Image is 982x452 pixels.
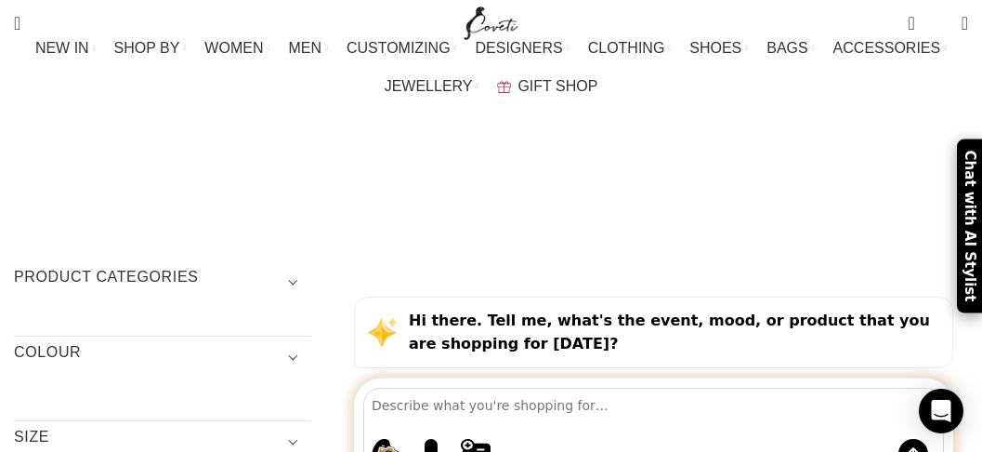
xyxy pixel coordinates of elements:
[476,30,570,67] a: DESIGNERS
[919,389,963,433] div: Open Intercom Messenger
[385,68,479,105] a: JEWELLERY
[114,30,187,67] a: SHOP BY
[497,68,597,105] a: GIFT SHOP
[14,267,311,299] h3: Product categories
[689,30,748,67] a: SHOES
[929,5,948,42] div: My Wishlist
[114,39,180,57] span: SHOP BY
[288,30,327,67] a: MEN
[14,342,311,374] h3: COLOUR
[689,39,741,57] span: SHOES
[35,30,96,67] a: NEW IN
[588,30,672,67] a: CLOTHING
[766,30,814,67] a: BAGS
[497,81,511,93] img: GiftBag
[517,77,597,95] span: GIFT SHOP
[204,30,269,67] a: WOMEN
[833,30,948,67] a: ACCESSORIES
[898,5,923,42] a: 0
[910,9,923,23] span: 0
[347,39,451,57] span: CUSTOMIZING
[933,19,947,33] span: 0
[476,39,563,57] span: DESIGNERS
[5,5,30,42] a: Search
[766,39,807,57] span: BAGS
[460,14,522,30] a: Site logo
[35,39,89,57] span: NEW IN
[347,30,457,67] a: CUSTOMIZING
[833,39,941,57] span: ACCESSORIES
[385,77,473,95] span: JEWELLERY
[288,39,321,57] span: MEN
[204,39,263,57] span: WOMEN
[5,30,977,105] div: Main navigation
[588,39,665,57] span: CLOTHING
